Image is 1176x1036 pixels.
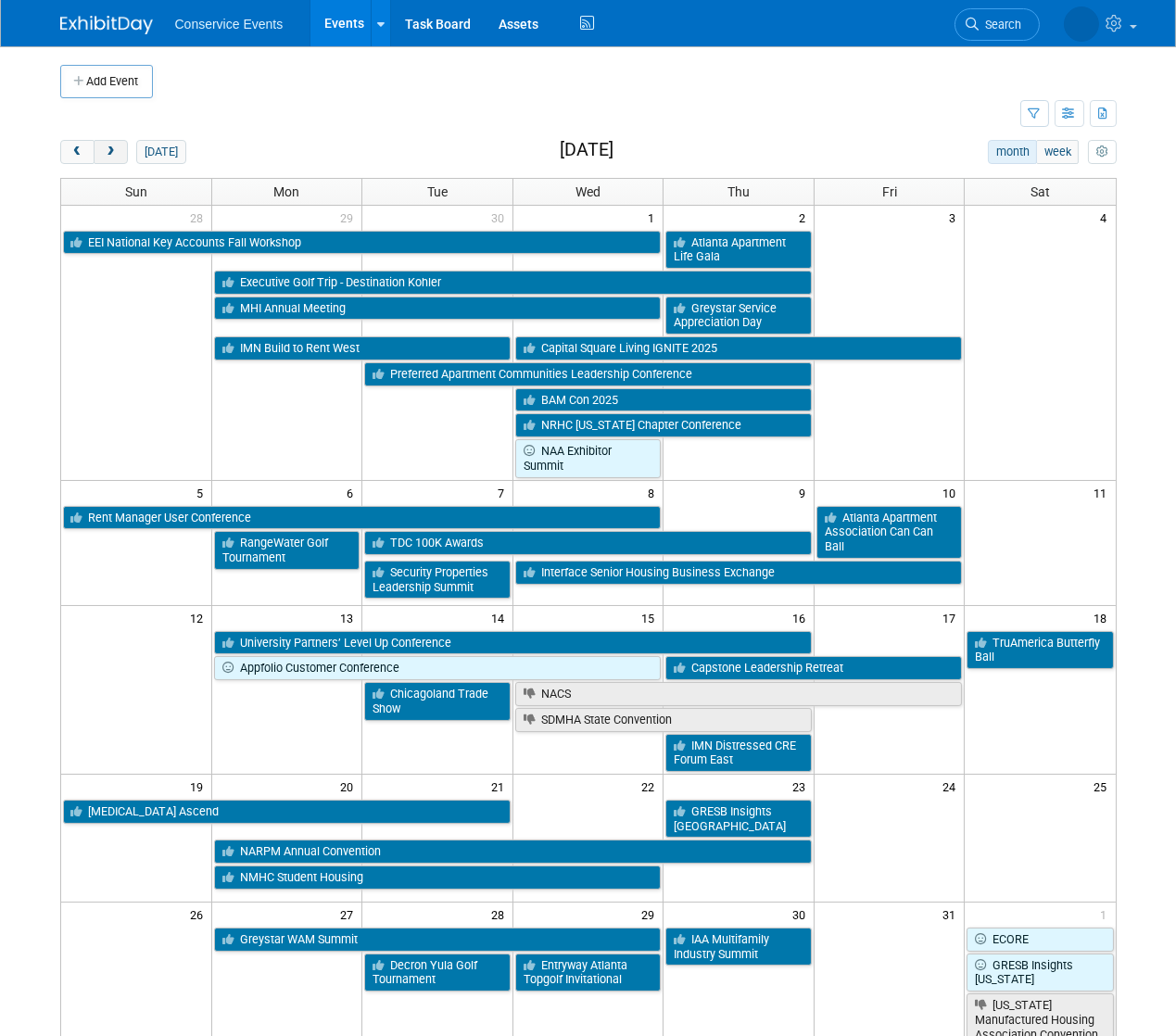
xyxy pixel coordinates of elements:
[338,775,361,798] span: 20
[60,16,153,34] img: ExhibitDay
[338,903,361,926] span: 27
[1093,481,1116,504] span: 11
[816,506,963,559] a: Atlanta Apartment Association Can Can Ball
[175,17,284,32] span: Conservice Events
[515,388,812,412] a: BAM Con 2025
[364,531,812,555] a: TDC 100K Awards
[63,506,662,530] a: Rent Manager User Conference
[515,413,812,437] a: NRHC [US_STATE] Chapter Conference
[646,206,663,229] span: 1
[136,140,185,164] button: [DATE]
[214,297,662,321] a: MHI Annual Meeting
[188,206,211,229] span: 28
[515,561,963,585] a: Interface Senior Housing Business Exchange
[941,775,964,798] span: 24
[214,271,812,295] a: Executive Golf Trip - Destination Kohler
[882,184,897,199] span: Fri
[60,65,153,98] button: Add Event
[214,531,360,569] a: RangeWater Golf Tournament
[967,954,1113,992] a: GRESB Insights [US_STATE]
[338,606,361,629] span: 13
[1036,140,1079,164] button: week
[941,903,964,926] span: 31
[575,184,601,199] span: Wed
[273,184,299,199] span: Mon
[214,840,812,864] a: NARPM Annual Convention
[364,682,511,720] a: Chicagoland Trade Show
[214,336,511,360] a: IMN Build to Rent West
[1099,903,1116,926] span: 1
[515,336,963,360] a: Capital Square Living IGNITE 2025
[489,903,512,926] span: 28
[195,481,211,504] span: 5
[665,734,812,772] a: IMN Distressed CRE Forum East
[1096,146,1108,158] i: Personalize Calendar
[496,481,512,504] span: 7
[364,362,812,386] a: Preferred Apartment Communities Leadership Conference
[646,481,663,504] span: 8
[364,954,511,992] a: Decron Yula Golf Tournament
[1093,775,1116,798] span: 25
[214,928,662,952] a: Greystar WAM Summit
[1099,206,1116,229] span: 4
[125,184,147,199] span: Sun
[665,231,812,269] a: Atlanta Apartment Life Gala
[639,903,663,926] span: 29
[345,481,361,504] span: 6
[515,708,812,732] a: SDMHA State Convention
[489,606,512,629] span: 14
[727,184,750,199] span: Thu
[515,439,662,477] a: NAA Exhibitor Summit
[489,775,512,798] span: 21
[790,606,814,629] span: 16
[94,140,128,164] button: next
[1031,184,1050,199] span: Sat
[797,206,814,229] span: 2
[639,775,663,798] span: 22
[1093,606,1116,629] span: 18
[665,297,812,335] a: Greystar Service Appreciation Day
[639,606,663,629] span: 15
[665,928,812,966] a: IAA Multifamily Industry Summit
[797,481,814,504] span: 9
[364,561,511,599] a: Security Properties Leadership Summit
[980,18,1022,32] span: Search
[338,206,361,229] span: 29
[967,631,1113,669] a: TruAmerica Butterfly Ball
[515,682,963,706] a: NACS
[941,481,964,504] span: 10
[214,865,662,890] a: NMHC Student Housing
[60,140,95,164] button: prev
[1064,6,1099,42] img: Amiee Griffey
[790,775,814,798] span: 23
[665,656,962,680] a: Capstone Leadership Retreat
[988,140,1037,164] button: month
[63,800,511,824] a: [MEDICAL_DATA] Ascend
[188,775,211,798] span: 19
[790,903,814,926] span: 30
[665,800,812,838] a: GRESB Insights [GEOGRAPHIC_DATA]
[214,656,662,680] a: Appfolio Customer Conference
[967,928,1113,952] a: ECORE
[515,954,662,992] a: Entryway Atlanta Topgolf Invitational
[947,206,964,229] span: 3
[427,184,448,199] span: Tue
[955,8,1040,41] a: Search
[188,606,211,629] span: 12
[188,903,211,926] span: 26
[560,140,613,160] h2: [DATE]
[1088,140,1116,164] button: myCustomButton
[489,206,512,229] span: 30
[63,231,662,255] a: EEI National Key Accounts Fall Workshop
[214,631,812,655] a: University Partners’ Level Up Conference
[941,606,964,629] span: 17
